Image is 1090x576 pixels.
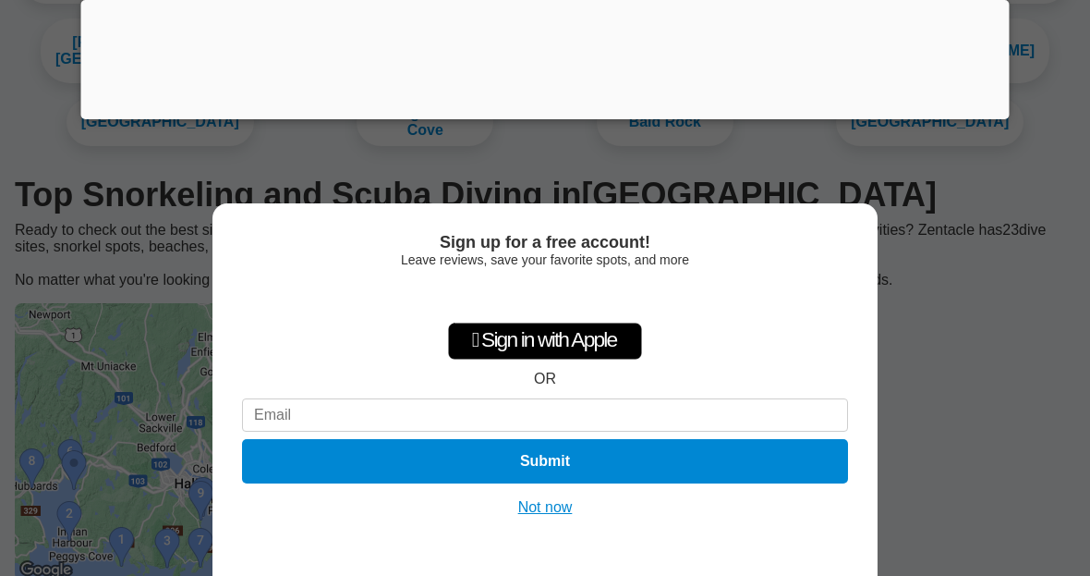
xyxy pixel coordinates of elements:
[451,276,639,317] iframe: Sign in with Google Button
[242,252,848,267] div: Leave reviews, save your favorite spots, and more
[242,398,848,432] input: Email
[534,371,556,387] div: OR
[460,276,630,317] div: Sign in with Google. Opens in new tab
[513,498,578,517] button: Not now
[242,439,848,484] button: Submit
[448,323,642,360] div: Sign in with Apple
[242,233,848,252] div: Sign up for a free account!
